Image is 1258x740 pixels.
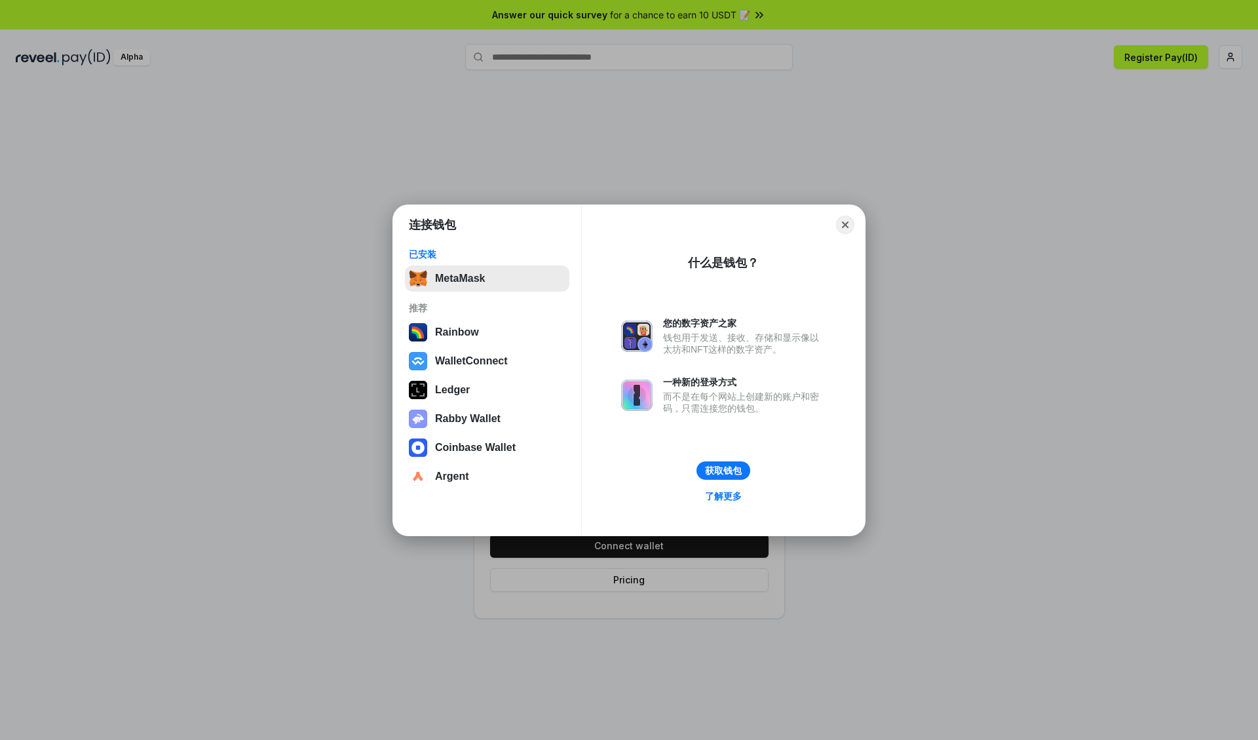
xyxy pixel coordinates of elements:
[435,384,470,396] div: Ledger
[435,471,469,482] div: Argent
[621,321,653,352] img: svg+xml,%3Csvg%20xmlns%3D%22http%3A%2F%2Fwww.w3.org%2F2000%2Fsvg%22%20fill%3D%22none%22%20viewBox...
[409,352,427,370] img: svg+xml,%3Csvg%20width%3D%2228%22%20height%3D%2228%22%20viewBox%3D%220%200%2028%2028%22%20fill%3D...
[405,463,569,490] button: Argent
[621,380,653,411] img: svg+xml,%3Csvg%20xmlns%3D%22http%3A%2F%2Fwww.w3.org%2F2000%2Fsvg%22%20fill%3D%22none%22%20viewBox...
[405,377,569,403] button: Ledger
[409,217,456,233] h1: 连接钱包
[409,248,565,260] div: 已安装
[663,391,826,414] div: 而不是在每个网站上创建新的账户和密码，只需连接您的钱包。
[435,442,516,454] div: Coinbase Wallet
[405,319,569,345] button: Rainbow
[409,438,427,457] img: svg+xml,%3Csvg%20width%3D%2228%22%20height%3D%2228%22%20viewBox%3D%220%200%2028%2028%22%20fill%3D...
[409,381,427,399] img: svg+xml,%3Csvg%20xmlns%3D%22http%3A%2F%2Fwww.w3.org%2F2000%2Fsvg%22%20width%3D%2228%22%20height%3...
[705,490,742,502] div: 了解更多
[705,465,742,477] div: 获取钱包
[663,317,826,329] div: 您的数字资产之家
[405,348,569,374] button: WalletConnect
[697,488,750,505] a: 了解更多
[435,413,501,425] div: Rabby Wallet
[409,323,427,341] img: svg+xml,%3Csvg%20width%3D%22120%22%20height%3D%22120%22%20viewBox%3D%220%200%20120%20120%22%20fil...
[405,406,569,432] button: Rabby Wallet
[696,461,750,480] button: 获取钱包
[405,435,569,461] button: Coinbase Wallet
[836,216,854,234] button: Close
[409,410,427,428] img: svg+xml,%3Csvg%20xmlns%3D%22http%3A%2F%2Fwww.w3.org%2F2000%2Fsvg%22%20fill%3D%22none%22%20viewBox...
[435,355,508,367] div: WalletConnect
[688,255,759,271] div: 什么是钱包？
[435,326,479,338] div: Rainbow
[409,302,565,314] div: 推荐
[405,265,569,292] button: MetaMask
[409,269,427,288] img: svg+xml,%3Csvg%20fill%3D%22none%22%20height%3D%2233%22%20viewBox%3D%220%200%2035%2033%22%20width%...
[663,376,826,388] div: 一种新的登录方式
[409,467,427,486] img: svg+xml,%3Csvg%20width%3D%2228%22%20height%3D%2228%22%20viewBox%3D%220%200%2028%2028%22%20fill%3D...
[435,273,485,284] div: MetaMask
[663,332,826,355] div: 钱包用于发送、接收、存储和显示像以太坊和NFT这样的数字资产。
